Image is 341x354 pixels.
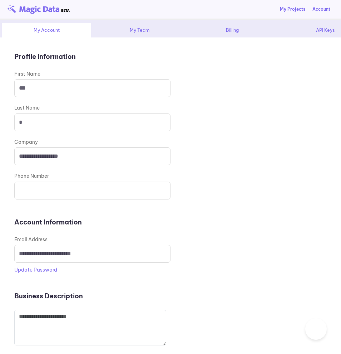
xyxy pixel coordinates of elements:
[14,291,327,301] p: Business Description
[14,217,327,227] p: Account Information
[2,23,91,37] div: My Account
[280,6,305,12] a: My Projects
[14,52,327,61] p: Profile Information
[14,172,327,179] div: Phone Number
[14,266,327,273] div: Update Password
[305,318,327,340] iframe: Toggle Customer Support
[7,5,70,14] img: beta-logo.png
[14,236,327,243] div: Email Address
[95,23,184,37] div: My Team
[14,138,327,146] div: Company
[14,70,327,77] div: First Name
[14,104,327,111] div: Last Name
[312,6,330,12] div: Account
[188,23,277,37] div: Billing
